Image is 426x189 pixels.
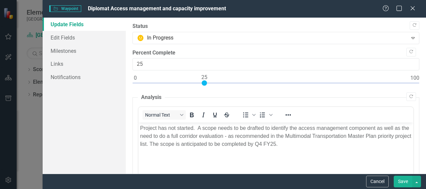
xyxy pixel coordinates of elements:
a: Milestones [43,44,126,57]
label: Status [132,23,419,30]
a: Edit Fields [43,31,126,44]
legend: Analysis [138,94,165,101]
button: Cancel [366,176,389,187]
button: Reveal or hide additional toolbar items [283,110,294,120]
div: Bullet list [241,110,257,120]
label: Percent Complete [132,49,419,57]
div: Numbered list [258,110,274,120]
button: Strikethrough [221,110,232,120]
span: Waypoint [49,5,81,12]
button: Italic [198,110,209,120]
span: Normal Text [145,112,178,118]
a: Update Fields [43,18,126,31]
a: Links [43,57,126,70]
button: Underline [209,110,221,120]
a: Notifications [43,70,126,84]
button: Bold [186,110,197,120]
button: Block Normal Text [142,110,186,120]
button: Save [394,176,412,187]
span: Diplomat Access management and capacity improvement [88,5,226,12]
